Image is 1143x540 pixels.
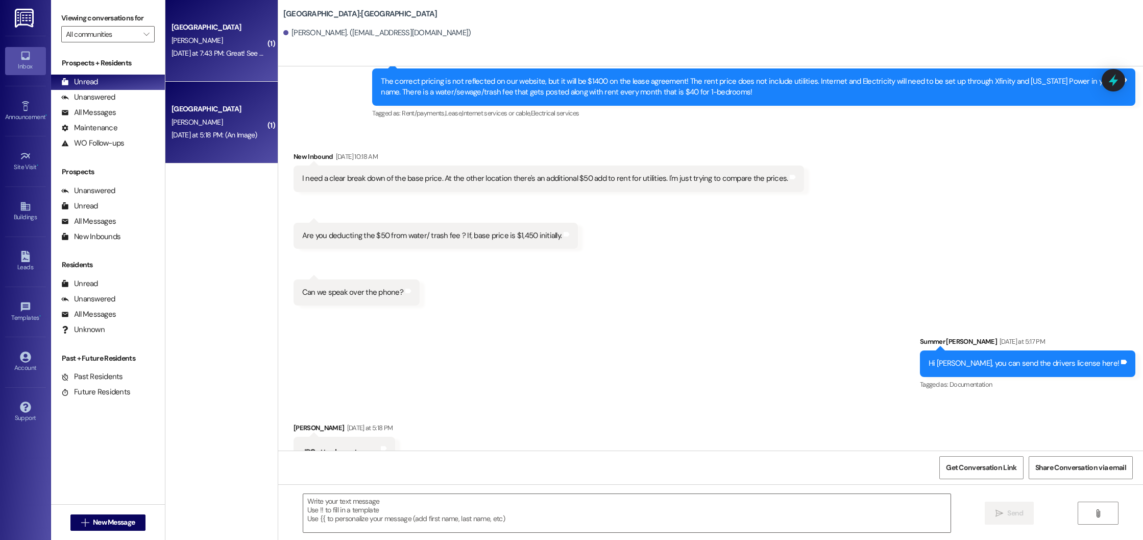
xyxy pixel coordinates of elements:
div: [GEOGRAPHIC_DATA] [172,22,266,33]
button: New Message [70,514,146,531]
div: The correct pricing is not reflected on our website, but it will be $1400 on the lease agreement!... [381,76,1119,98]
button: Get Conversation Link [939,456,1023,479]
span: Internet services or cable , [462,109,530,118]
div: Maintenance [61,123,117,133]
span: Electrical services [531,109,579,118]
div: Prospects [51,167,165,177]
div: Unread [61,278,98,289]
div: Unanswered [61,185,115,196]
div: Residents [51,260,165,270]
span: Documentation [950,380,992,389]
div: Hi [PERSON_NAME], you can send the drivers license here! [929,358,1119,369]
span: • [37,162,38,169]
a: Buildings [5,198,46,225]
span: • [45,112,47,119]
div: New Inbounds [61,231,120,242]
div: Unread [61,77,98,87]
span: [PERSON_NAME] [172,36,223,45]
div: Are you deducting the $50 from water/ trash fee ? If, base price is $1,450 initially. [302,230,562,241]
div: Past + Future Residents [51,353,165,364]
div: Unread [61,201,98,212]
div: Future Residents [61,387,130,397]
div: All Messages [61,216,116,227]
a: Leads [5,248,46,275]
span: Send [1007,508,1023,519]
a: Templates • [5,298,46,326]
div: [DATE] at 5:18 PM: (An Image) [172,130,257,139]
b: JPG attachment [302,447,357,457]
div: Prospects + Residents [51,58,165,68]
span: Lease , [445,109,462,118]
a: Inbox [5,47,46,75]
i:  [1094,509,1102,518]
div: [DATE] at 7:43 PM: Great! See you then. [172,49,286,58]
span: Share Conversation via email [1035,462,1126,473]
i:  [143,30,149,38]
div: [DATE] 10:18 AM [333,151,378,162]
div: [DATE] at 5:17 PM [997,336,1045,347]
div: All Messages [61,309,116,320]
div: Summer [PERSON_NAME] [920,336,1135,350]
div: Unknown [61,324,105,335]
i:  [81,519,89,527]
a: Site Visit • [5,148,46,175]
div: Unanswered [61,294,115,304]
span: [PERSON_NAME] [172,118,223,127]
img: ResiDesk Logo [15,9,36,28]
span: • [39,313,41,320]
span: New Message [93,517,135,528]
div: Tagged as: [372,106,1135,121]
div: New Inbound [294,151,805,166]
i:  [995,509,1003,518]
label: Viewing conversations for [61,10,155,26]
div: Past Residents [61,371,123,382]
div: WO Follow-ups [61,138,124,149]
span: Get Conversation Link [946,462,1016,473]
div: [PERSON_NAME]. ([EMAIL_ADDRESS][DOMAIN_NAME]) [283,28,471,38]
div: Unanswered [61,92,115,103]
input: All communities [66,26,138,42]
div: [DATE] at 5:18 PM [345,422,393,433]
button: Send [985,502,1034,525]
div: [GEOGRAPHIC_DATA] [172,104,266,114]
b: [GEOGRAPHIC_DATA]: [GEOGRAPHIC_DATA] [283,9,437,19]
div: All Messages [61,107,116,118]
a: Support [5,398,46,426]
button: Share Conversation via email [1029,456,1133,479]
a: Account [5,348,46,376]
div: Can we speak over the phone? [302,287,403,298]
div: [PERSON_NAME] [294,422,395,437]
div: I need a clear break down of the base price. At the other location there's an additional $50 add ... [302,173,788,184]
span: Rent/payments , [402,109,445,118]
div: Tagged as: [920,377,1135,392]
